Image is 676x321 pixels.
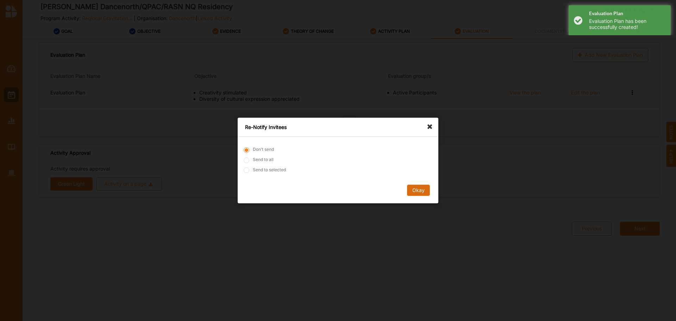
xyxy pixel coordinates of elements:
button: Okay [407,185,430,196]
h4: Evaluation Plan [589,11,665,17]
div: Re-Notify Invitees [238,118,438,137]
label: Send to selected [253,167,286,173]
label: Send to all [253,156,274,162]
label: Don’t send [253,146,274,152]
div: Evaluation Plan has been successfully created! [589,18,665,30]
